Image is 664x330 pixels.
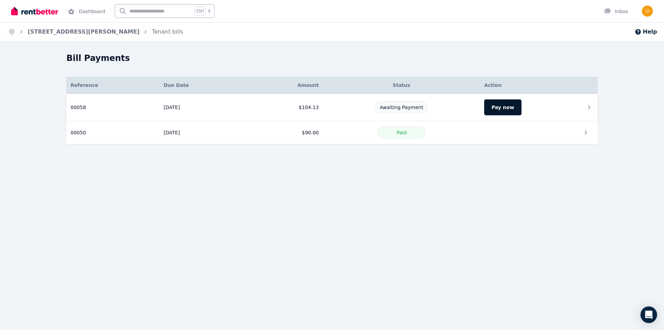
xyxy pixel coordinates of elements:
[195,7,205,16] span: Ctrl
[246,121,323,144] td: $90.00
[66,53,130,64] h1: Bill Payments
[640,306,657,323] div: Open Intercom Messenger
[246,77,323,94] th: Amount
[71,104,86,111] span: 00058
[484,99,521,115] button: Pay now
[71,129,86,136] span: 00050
[246,94,323,121] td: $104.13
[28,28,139,35] a: [STREET_ADDRESS][PERSON_NAME]
[208,8,211,14] span: k
[380,105,423,110] span: Awaiting Payment
[604,8,628,15] div: Inbox
[71,82,98,89] span: Reference
[635,28,657,36] button: Help
[323,77,480,94] th: Status
[396,130,406,135] span: Paid
[152,28,183,36] span: Tenant bills
[480,77,598,94] th: Action
[159,121,246,144] td: [DATE]
[159,94,246,121] td: [DATE]
[159,77,246,94] th: Due Date
[11,6,58,16] img: RentBetter
[642,6,653,17] img: Diane Hassan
